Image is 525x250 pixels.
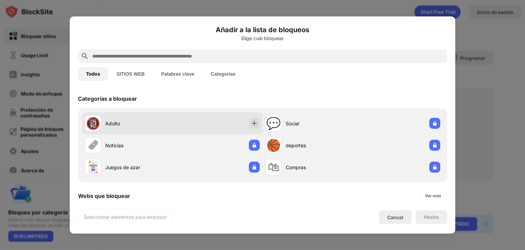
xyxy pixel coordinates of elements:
img: search.svg [81,52,89,60]
div: Social [286,120,353,127]
div: Hecho [424,214,439,220]
div: 🏀 [266,138,281,152]
div: Ver más [425,192,441,199]
div: 🗞 [87,138,99,152]
div: Categorías a bloquear [78,95,137,102]
div: 🃏 [86,160,100,174]
div: Elige cuál bloquear [78,36,447,41]
h6: Añadir a la lista de bloqueos [78,25,447,35]
button: Categorías [203,67,244,81]
div: 🔞 [86,116,100,130]
div: 💬 [266,116,281,130]
div: Juegos de azar [105,164,172,171]
button: Todos [78,67,108,81]
div: Noticias [105,142,172,149]
div: Compras [286,164,353,171]
button: Palabras clave [153,67,202,81]
div: 🛍 [268,160,279,174]
div: deportes [286,142,353,149]
div: Seleccionar elementos para empezar [84,214,167,221]
button: SITIOS WEB [108,67,153,81]
div: Cancel [387,214,403,220]
div: Adulto [105,120,172,127]
div: Webs que bloquear [78,192,130,199]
